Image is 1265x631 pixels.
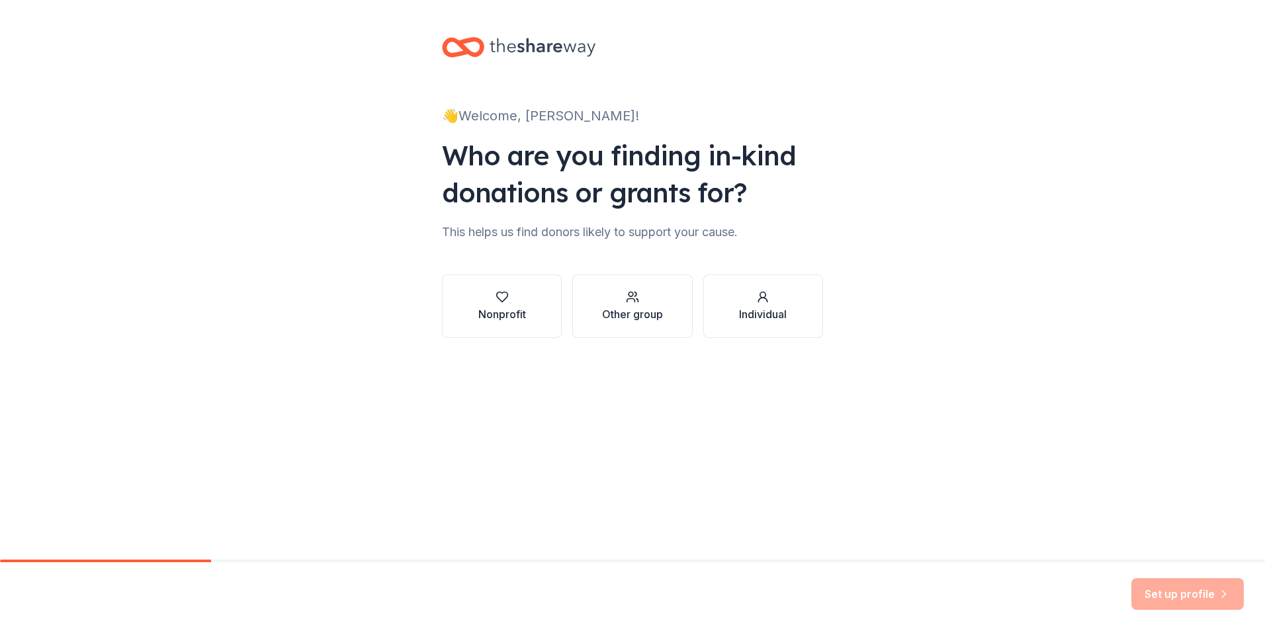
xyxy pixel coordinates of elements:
[442,222,823,243] div: This helps us find donors likely to support your cause.
[572,274,692,338] button: Other group
[739,306,787,322] div: Individual
[442,137,823,211] div: Who are you finding in-kind donations or grants for?
[703,274,823,338] button: Individual
[442,105,823,126] div: 👋 Welcome, [PERSON_NAME]!
[602,306,663,322] div: Other group
[478,306,526,322] div: Nonprofit
[442,274,562,338] button: Nonprofit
